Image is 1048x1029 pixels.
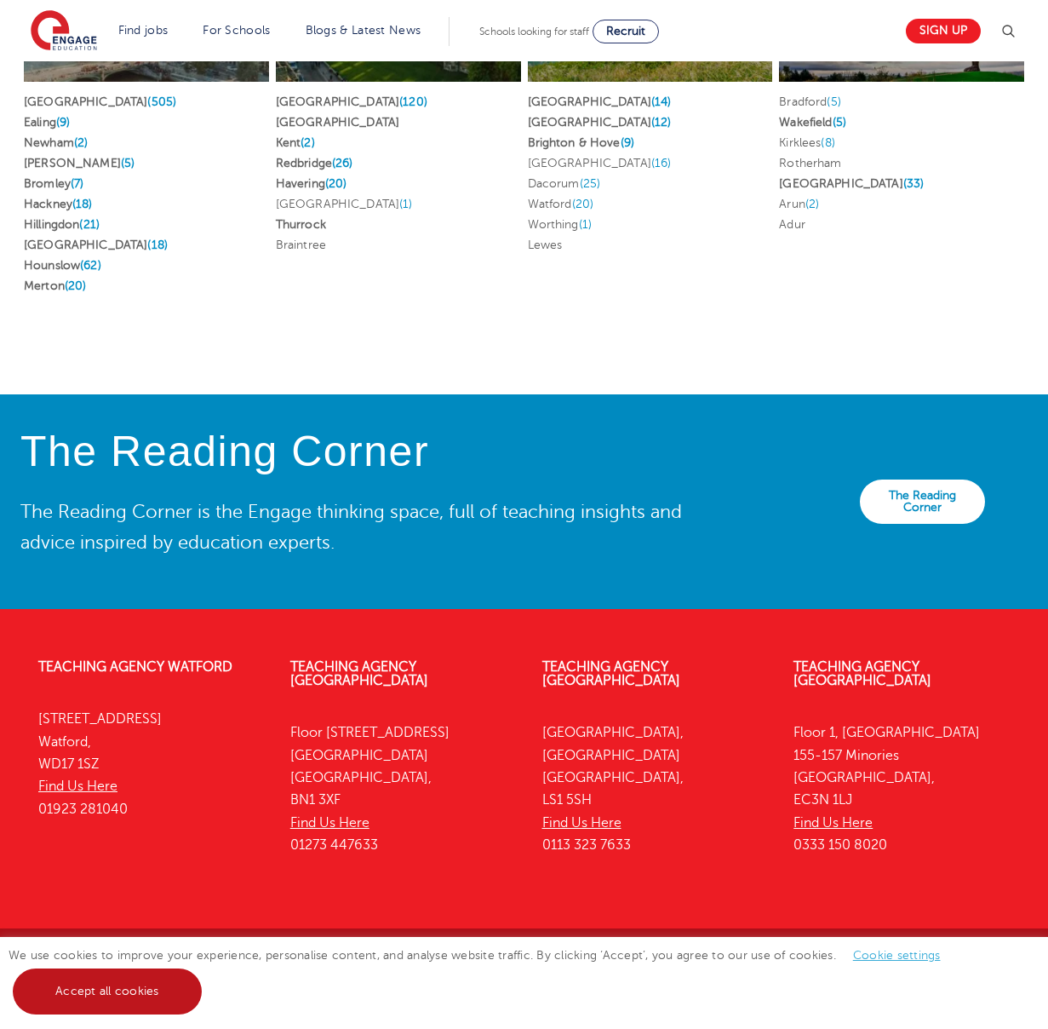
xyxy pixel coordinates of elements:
[606,25,645,37] span: Recruit
[290,659,428,688] a: Teaching Agency [GEOGRAPHIC_DATA]
[827,95,840,108] span: (5)
[853,949,941,962] a: Cookie settings
[572,198,594,210] span: (20)
[38,779,117,794] a: Find Us Here
[528,95,672,108] a: [GEOGRAPHIC_DATA](14)
[276,177,347,190] a: Havering(20)
[20,497,695,558] p: The Reading Corner is the Engage thinking space, full of teaching insights and advice inspired by...
[276,218,326,231] a: Thurrock
[805,198,819,210] span: (2)
[528,153,773,174] li: [GEOGRAPHIC_DATA]
[118,24,169,37] a: Find jobs
[276,157,353,170] a: Redbridge(26)
[65,279,87,292] span: (20)
[593,20,659,43] a: Recruit
[399,95,427,108] span: (120)
[325,177,347,190] span: (20)
[147,239,168,251] span: (18)
[24,136,88,149] a: Newham(2)
[24,95,176,108] a: [GEOGRAPHIC_DATA](505)
[528,235,773,256] li: Lewes
[793,721,1020,856] p: Floor 1, [GEOGRAPHIC_DATA] 155-157 Minories [GEOGRAPHIC_DATA], EC3N 1LJ 0333 150 8020
[779,116,846,129] a: Wakefield(5)
[779,215,1024,235] li: Adur
[528,136,635,149] a: Brighton & Hove(9)
[79,218,100,231] span: (21)
[793,815,873,831] a: Find Us Here
[903,177,925,190] span: (33)
[332,157,353,170] span: (26)
[833,116,846,129] span: (5)
[38,708,265,819] p: [STREET_ADDRESS] Watford, WD17 1SZ 01923 281040
[779,92,1024,112] li: Bradford
[651,157,672,170] span: (16)
[821,136,834,149] span: (8)
[860,480,985,524] a: The Reading Corner
[528,116,672,129] a: [GEOGRAPHIC_DATA](12)
[276,136,315,149] a: Kent(2)
[542,659,680,688] a: Teaching Agency [GEOGRAPHIC_DATA]
[621,136,634,149] span: (9)
[203,24,270,37] a: For Schools
[74,136,88,149] span: (2)
[24,157,135,170] a: [PERSON_NAME](5)
[31,10,97,53] img: Engage Education
[306,24,421,37] a: Blogs & Latest News
[72,198,93,210] span: (18)
[24,259,101,272] a: Hounslow(62)
[276,116,399,129] a: [GEOGRAPHIC_DATA]
[651,116,672,129] span: (12)
[793,659,931,688] a: Teaching Agency [GEOGRAPHIC_DATA]
[24,279,86,292] a: Merton(20)
[528,194,773,215] li: Watford
[24,116,70,129] a: Ealing(9)
[479,26,589,37] span: Schools looking for staff
[13,969,202,1015] a: Accept all cookies
[906,19,981,43] a: Sign up
[147,95,176,108] span: (505)
[542,815,621,831] a: Find Us Here
[651,95,672,108] span: (14)
[301,136,314,149] span: (2)
[276,235,521,256] li: Braintree
[542,721,769,856] p: [GEOGRAPHIC_DATA], [GEOGRAPHIC_DATA] [GEOGRAPHIC_DATA], LS1 5SH 0113 323 7633
[579,218,592,231] span: (1)
[528,174,773,194] li: Dacorum
[24,218,100,231] a: Hillingdon(21)
[24,177,83,190] a: Bromley(7)
[24,198,93,210] a: Hackney(18)
[528,215,773,235] li: Worthing
[24,239,168,251] a: [GEOGRAPHIC_DATA](18)
[779,153,1024,174] li: Rotherham
[290,721,517,856] p: Floor [STREET_ADDRESS] [GEOGRAPHIC_DATA] [GEOGRAPHIC_DATA], BN1 3XF 01273 447633
[276,194,521,215] li: [GEOGRAPHIC_DATA]
[276,95,427,108] a: [GEOGRAPHIC_DATA](120)
[121,157,135,170] span: (5)
[80,259,101,272] span: (62)
[779,194,1024,215] li: Arun
[71,177,83,190] span: (7)
[38,659,232,675] a: Teaching Agency Watford
[20,428,695,475] h4: The Reading Corner
[9,949,958,997] span: We use cookies to improve your experience, personalise content, and analyse website traffic. By c...
[399,198,412,210] span: (1)
[779,133,1024,153] li: Kirklees
[290,815,369,831] a: Find Us Here
[56,116,70,129] span: (9)
[580,177,601,190] span: (25)
[779,177,924,190] a: [GEOGRAPHIC_DATA](33)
